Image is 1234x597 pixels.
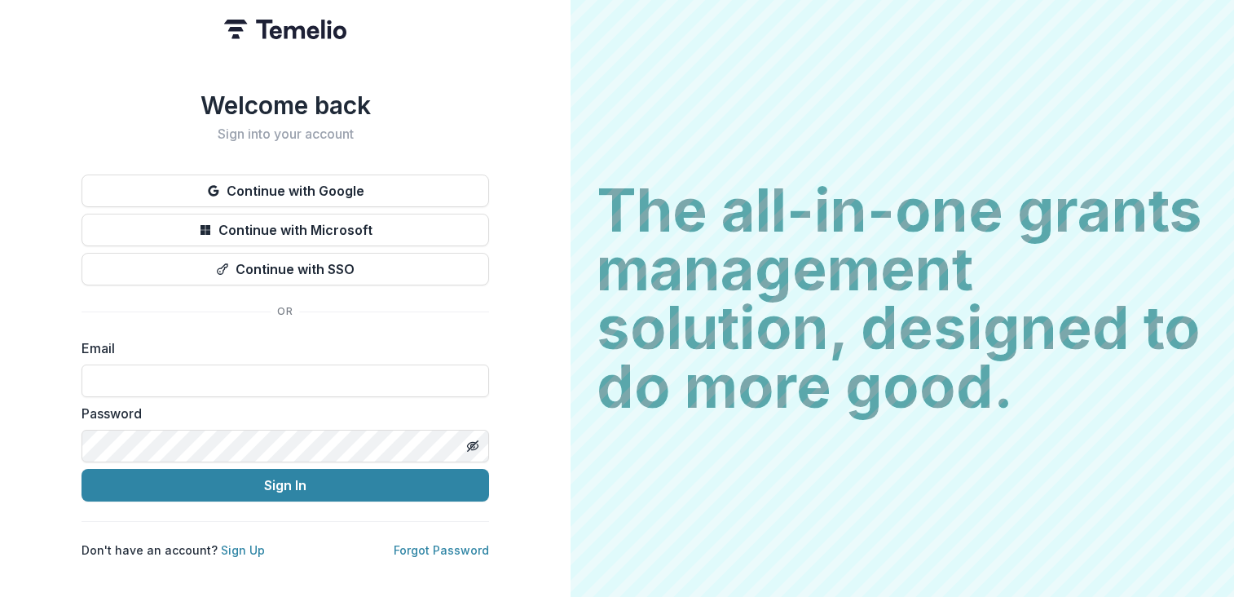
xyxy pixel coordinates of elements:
[82,404,479,423] label: Password
[82,469,489,502] button: Sign In
[82,253,489,285] button: Continue with SSO
[460,433,486,459] button: Toggle password visibility
[82,175,489,207] button: Continue with Google
[82,338,479,358] label: Email
[82,214,489,246] button: Continue with Microsoft
[394,543,489,557] a: Forgot Password
[82,91,489,120] h1: Welcome back
[82,542,265,559] p: Don't have an account?
[224,20,346,39] img: Temelio
[82,126,489,142] h2: Sign into your account
[221,543,265,557] a: Sign Up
